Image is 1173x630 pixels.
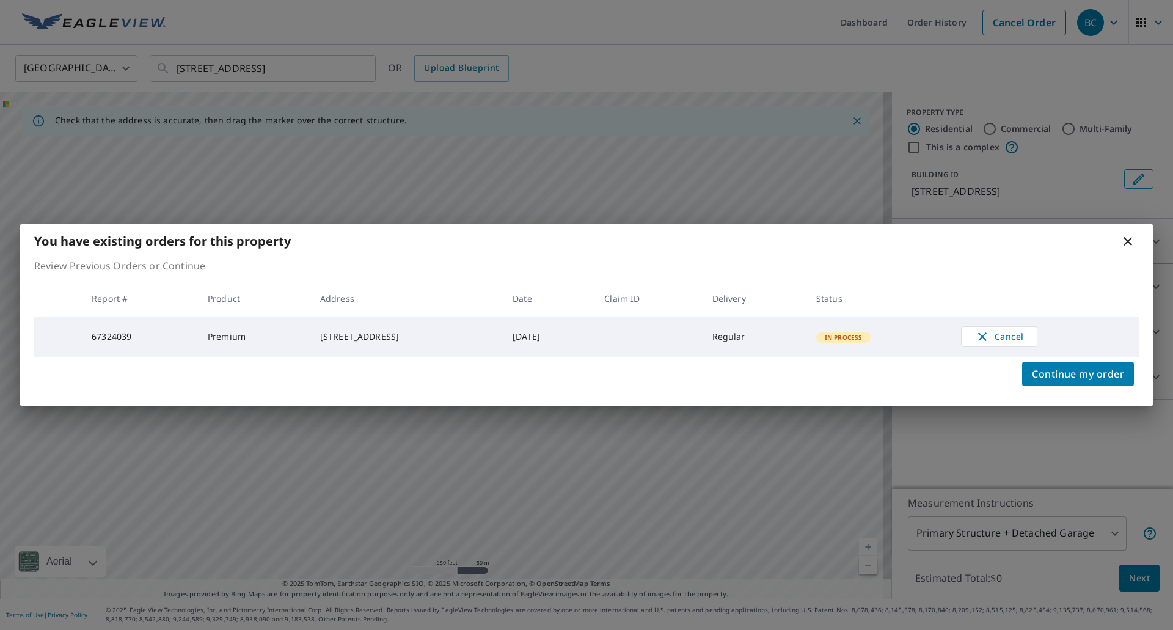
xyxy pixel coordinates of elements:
span: Continue my order [1032,365,1124,383]
td: Regular [703,317,806,357]
span: In Process [817,333,870,342]
span: Cancel [974,329,1025,344]
th: Product [198,280,310,317]
button: Continue my order [1022,362,1134,386]
th: Report # [82,280,198,317]
td: 67324039 [82,317,198,357]
th: Delivery [703,280,806,317]
button: Cancel [961,326,1037,347]
th: Status [806,280,951,317]
th: Address [310,280,503,317]
th: Claim ID [594,280,702,317]
p: Review Previous Orders or Continue [34,258,1139,273]
th: Date [503,280,594,317]
td: Premium [198,317,310,357]
div: [STREET_ADDRESS] [320,331,493,343]
td: [DATE] [503,317,594,357]
b: You have existing orders for this property [34,233,291,249]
